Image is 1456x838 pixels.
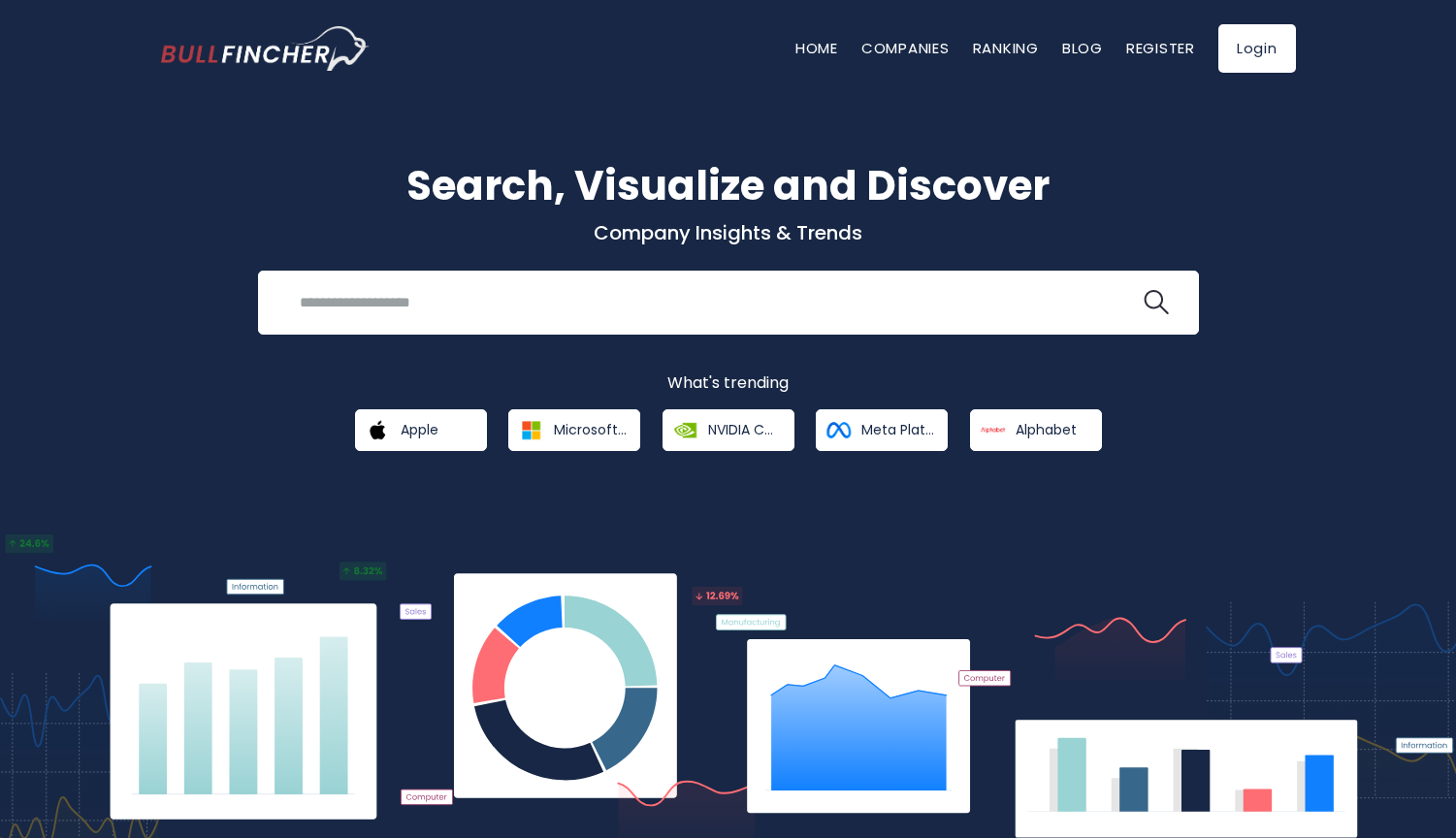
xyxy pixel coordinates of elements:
[973,38,1039,58] a: Ranking
[1016,421,1077,438] span: Alphabet
[1144,290,1169,315] img: search icon
[161,26,370,71] a: Go to homepage
[161,373,1296,394] p: What's trending
[161,220,1296,245] p: Company Insights & Trends
[1126,38,1195,58] a: Register
[708,421,781,438] span: NVIDIA Corporation
[508,409,640,451] a: Microsoft Corporation
[861,38,950,58] a: Companies
[816,409,948,451] a: Meta Platforms
[161,155,1296,216] h1: Search, Visualize and Discover
[161,26,370,71] img: bullfincher logo
[861,421,934,438] span: Meta Platforms
[1062,38,1103,58] a: Blog
[554,421,627,438] span: Microsoft Corporation
[970,409,1102,451] a: Alphabet
[795,38,838,58] a: Home
[355,409,487,451] a: Apple
[401,421,438,438] span: Apple
[1218,24,1296,73] a: Login
[663,409,794,451] a: NVIDIA Corporation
